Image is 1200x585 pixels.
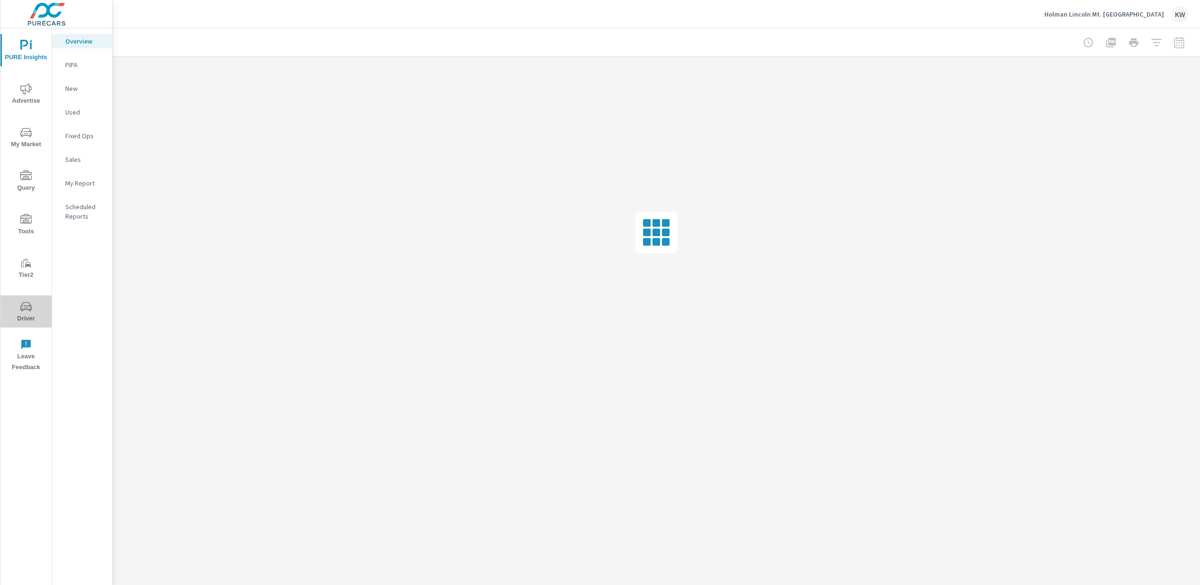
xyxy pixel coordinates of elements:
p: New [65,84,105,93]
span: Leave Feedback [3,339,49,373]
span: Tools [3,214,49,237]
p: Fixed Ops [65,131,105,141]
div: KW [1172,6,1189,23]
div: Fixed Ops [52,129,112,143]
span: Query [3,170,49,194]
p: Scheduled Reports [65,202,105,221]
p: Used [65,107,105,117]
p: My Report [65,178,105,188]
div: Used [52,105,112,119]
div: PIPA [52,58,112,72]
p: Holman Lincoln Mt. [GEOGRAPHIC_DATA] [1044,10,1164,18]
div: Sales [52,152,112,167]
p: Sales [65,155,105,164]
div: New [52,81,112,96]
div: Overview [52,34,112,48]
span: PURE Insights [3,40,49,63]
div: nav menu [0,28,52,377]
p: PIPA [65,60,105,70]
p: Overview [65,36,105,46]
span: Advertise [3,83,49,106]
span: Driver [3,301,49,324]
div: Scheduled Reports [52,200,112,223]
div: My Report [52,176,112,190]
span: My Market [3,127,49,150]
span: Tier2 [3,257,49,281]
